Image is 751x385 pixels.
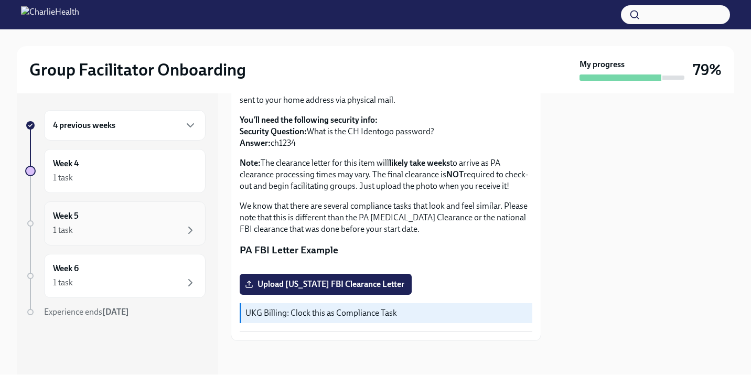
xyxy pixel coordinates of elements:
[53,120,115,131] h6: 4 previous weeks
[240,83,532,106] p: Once you have your letter , please upload it below! The letter is sent to your home address via p...
[240,138,271,148] strong: Answer:
[44,110,206,141] div: 4 previous weeks
[240,114,532,149] p: What is the CH Identogo password? ch1234
[240,115,378,125] strong: You'll need the following security info:
[53,158,79,169] h6: Week 4
[240,126,307,136] strong: Security Question:
[53,263,79,274] h6: Week 6
[25,201,206,245] a: Week 51 task
[247,279,404,290] span: Upload [US_STATE] FBI Clearance Letter
[240,158,261,168] strong: Note:
[53,172,73,184] div: 1 task
[53,210,79,222] h6: Week 5
[446,169,464,179] strong: NOT
[29,59,246,80] h2: Group Facilitator Onboarding
[240,243,532,257] p: PA FBI Letter Example
[580,59,625,70] strong: My progress
[102,307,129,317] strong: [DATE]
[53,277,73,288] div: 1 task
[53,224,73,236] div: 1 task
[389,158,450,168] strong: likely take weeks
[25,254,206,298] a: Week 61 task
[240,157,532,192] p: The clearance letter for this item will to arrive as PA clearance processing times may vary. The ...
[240,274,412,295] label: Upload [US_STATE] FBI Clearance Letter
[25,149,206,193] a: Week 41 task
[240,200,532,235] p: We know that there are several compliance tasks that look and feel similar. Please note that this...
[245,307,528,319] p: UKG Billing: Clock this as Compliance Task
[21,6,79,23] img: CharlieHealth
[44,307,129,317] span: Experience ends
[693,60,722,79] h3: 79%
